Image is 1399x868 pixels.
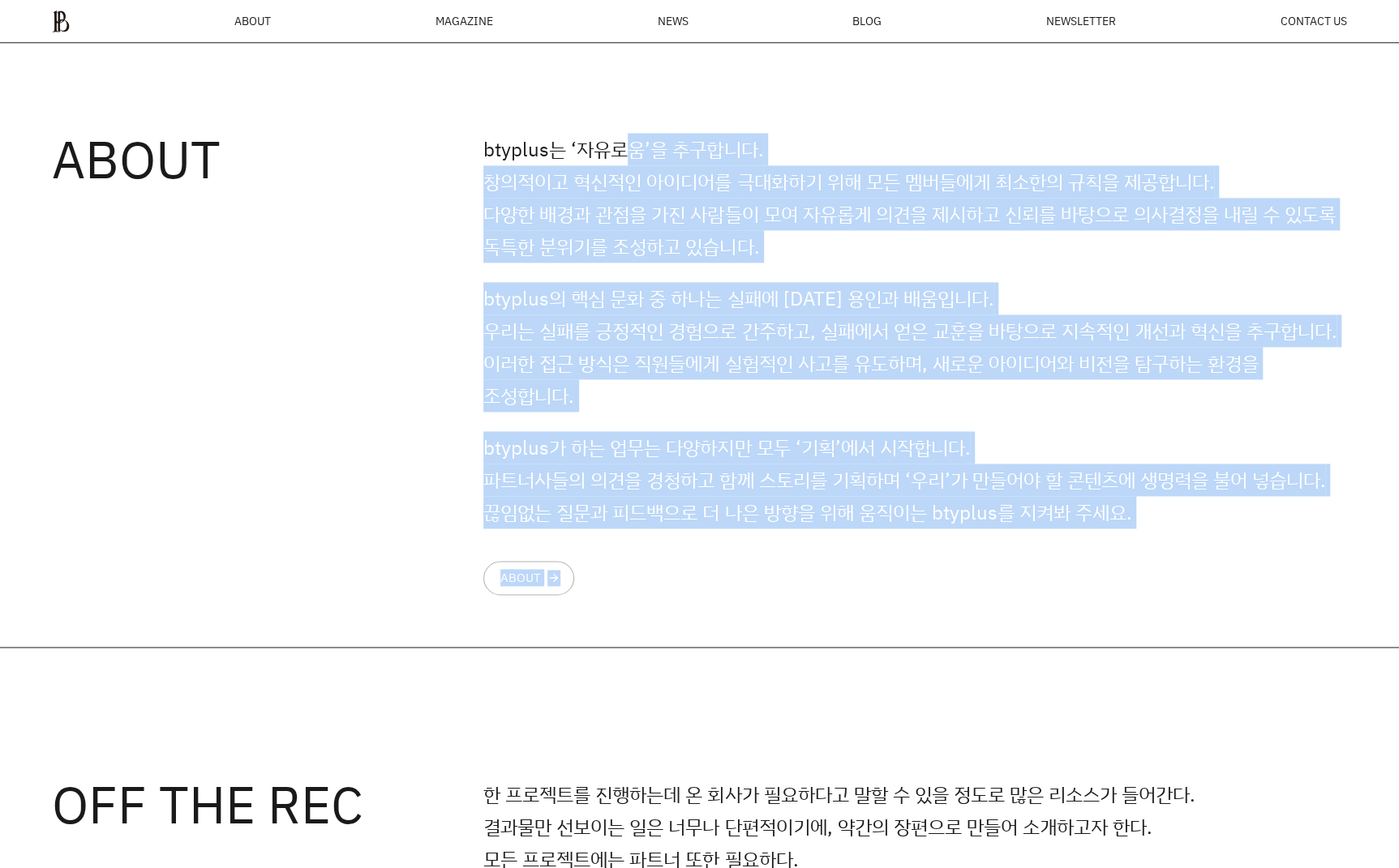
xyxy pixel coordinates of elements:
[852,15,882,27] a: BLOG
[657,15,688,27] a: NEWS
[435,15,492,27] div: MAGAZINE
[1281,15,1347,27] a: CONTACT US
[483,133,1347,263] p: btyplus는 ‘자유로움’을 추구합니다. 창의적이고 혁신적인 아이디어를 극대화하기 위해 모든 멤버들에게 최소한의 규칙을 제공합니다. 다양한 배경과 관점을 가진 사람들이 모여...
[52,10,70,32] img: ba379d5522eb3.png
[547,571,560,584] div: arrow_forward
[52,133,483,185] h3: ABOUT
[483,431,1347,528] p: btyplus가 하는 업무는 다양하지만 모두 ‘기획’에서 시작합니다. 파트너사들의 의견을 경청하고 함께 스토리를 기획하며 ‘우리’가 만들어야 할 콘텐츠에 생명력을 불어 넣습니...
[1046,15,1116,27] a: NEWSLETTER
[483,561,574,595] a: ABOUTarrow_forward
[500,571,541,584] div: ABOUT
[483,282,1347,412] p: btyplus의 핵심 문화 중 하나는 실패에 [DATE] 용인과 배움입니다. 우리는 실패를 긍정적인 경험으로 간주하고, 실패에서 얻은 교훈을 바탕으로 지속적인 개선과 혁신을 ...
[234,15,271,27] a: ABOUT
[52,777,483,829] h3: OFF THE REC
